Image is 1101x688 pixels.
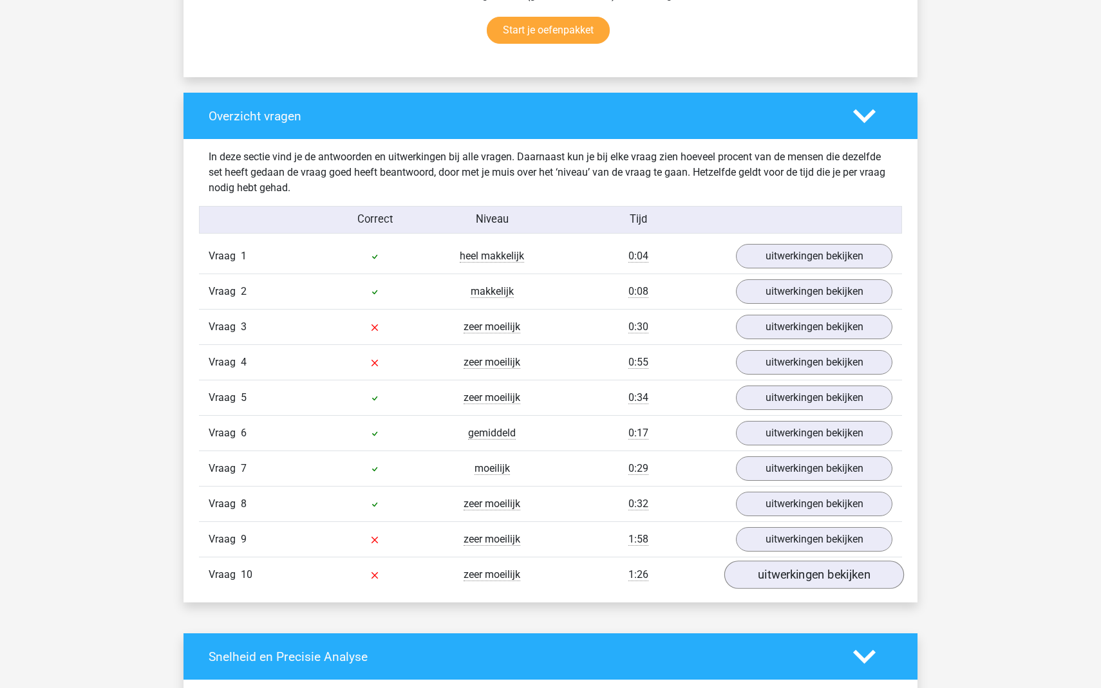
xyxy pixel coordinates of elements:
span: 0:08 [628,285,648,298]
a: uitwerkingen bekijken [736,421,892,445]
h4: Snelheid en Precisie Analyse [209,649,834,664]
span: zeer moeilijk [464,391,520,404]
span: 0:17 [628,427,648,440]
a: uitwerkingen bekijken [736,386,892,410]
a: uitwerkingen bekijken [736,527,892,552]
div: Correct [317,212,434,228]
h4: Overzicht vragen [209,109,834,124]
div: Niveau [433,212,550,228]
span: Vraag [209,284,241,299]
span: Vraag [209,496,241,512]
span: Vraag [209,532,241,547]
span: 2 [241,285,247,297]
span: zeer moeilijk [464,497,520,510]
span: Vraag [209,355,241,370]
span: 1 [241,250,247,262]
span: 5 [241,391,247,404]
span: 6 [241,427,247,439]
span: 3 [241,321,247,333]
a: uitwerkingen bekijken [736,279,892,304]
div: Tijd [550,212,726,228]
a: uitwerkingen bekijken [736,315,892,339]
span: moeilijk [475,462,510,475]
span: Vraag [209,248,241,264]
span: 0:55 [628,356,648,369]
div: In deze sectie vind je de antwoorden en uitwerkingen bij alle vragen. Daarnaast kun je bij elke v... [199,149,902,196]
a: uitwerkingen bekijken [736,244,892,268]
span: 7 [241,462,247,474]
span: makkelijk [471,285,514,298]
span: 0:30 [628,321,648,333]
a: uitwerkingen bekijken [724,561,904,589]
span: 0:32 [628,497,648,510]
span: 0:34 [628,391,648,404]
span: 1:26 [628,568,648,581]
a: uitwerkingen bekijken [736,492,892,516]
a: uitwerkingen bekijken [736,456,892,481]
span: 1:58 [628,533,648,546]
span: Vraag [209,567,241,582]
span: zeer moeilijk [464,533,520,546]
span: zeer moeilijk [464,356,520,369]
span: 0:29 [628,462,648,475]
span: 8 [241,497,247,510]
span: heel makkelijk [460,250,524,263]
span: Vraag [209,390,241,405]
span: 9 [241,533,247,545]
span: Vraag [209,461,241,476]
a: Start je oefenpakket [487,17,610,44]
span: Vraag [209,319,241,335]
span: 0:04 [628,250,648,263]
span: gemiddeld [468,427,516,440]
span: Vraag [209,425,241,441]
span: 4 [241,356,247,368]
a: uitwerkingen bekijken [736,350,892,375]
span: zeer moeilijk [464,321,520,333]
span: zeer moeilijk [464,568,520,581]
span: 10 [241,568,252,581]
